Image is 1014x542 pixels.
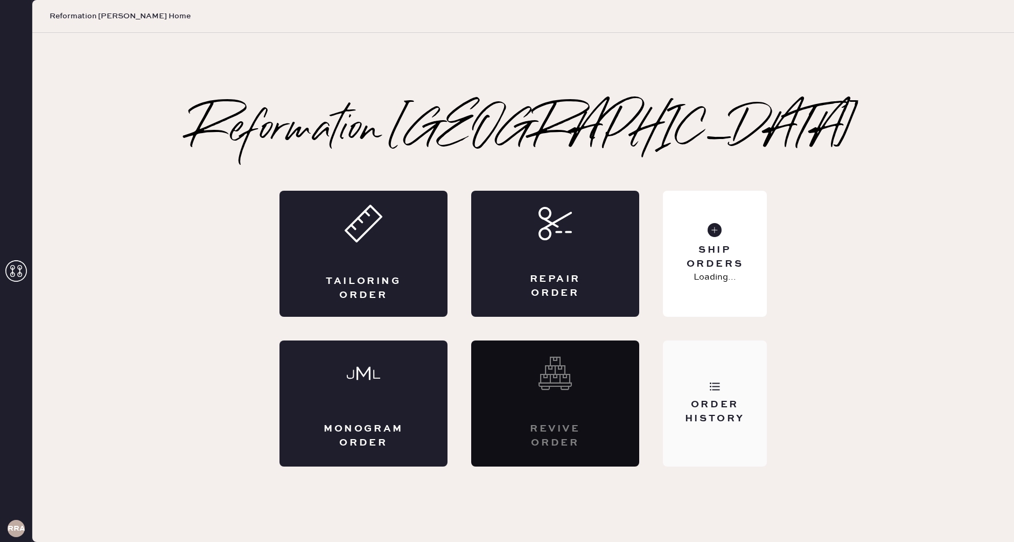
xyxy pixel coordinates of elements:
p: Loading... [694,271,736,284]
span: Reformation [PERSON_NAME] Home [50,11,191,22]
div: Monogram Order [323,422,404,449]
div: Interested? Contact us at care@hemster.co [471,341,639,467]
h3: RRA [8,525,25,532]
div: Repair Order [514,273,596,300]
div: Tailoring Order [323,275,404,302]
div: Order History [672,398,758,425]
div: Revive order [514,422,596,449]
div: Ship Orders [672,244,758,270]
h2: Reformation [GEOGRAPHIC_DATA] [190,109,856,152]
